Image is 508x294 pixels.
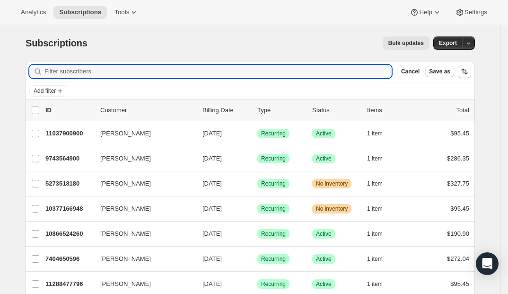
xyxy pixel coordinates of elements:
[45,154,93,163] p: 9743564900
[100,204,151,214] span: [PERSON_NAME]
[45,127,469,140] div: 11037900900[PERSON_NAME][DATE]SuccessRecurringSuccessActive1 item$95.45
[367,227,393,241] button: 1 item
[95,276,189,292] button: [PERSON_NAME]
[367,130,383,137] span: 1 item
[429,68,450,75] span: Save as
[45,177,469,190] div: 5273518180[PERSON_NAME][DATE]SuccessRecurringWarningNo inventory1 item$327.75
[450,130,469,137] span: $95.45
[316,255,332,263] span: Active
[45,204,93,214] p: 10377166948
[114,9,129,16] span: Tools
[45,279,93,289] p: 11288477796
[447,255,469,262] span: $272.04
[100,179,151,188] span: [PERSON_NAME]
[316,130,332,137] span: Active
[367,106,414,115] div: Items
[464,9,487,16] span: Settings
[401,68,420,75] span: Cancel
[44,65,392,78] input: Filter subscribers
[450,205,469,212] span: $95.45
[45,202,469,215] div: 10377166948[PERSON_NAME][DATE]SuccessRecurringWarningNo inventory1 item$95.45
[100,254,151,264] span: [PERSON_NAME]
[367,127,393,140] button: 1 item
[388,39,424,47] span: Bulk updates
[312,106,359,115] p: Status
[100,154,151,163] span: [PERSON_NAME]
[45,179,93,188] p: 5273518180
[257,106,305,115] div: Type
[367,180,383,187] span: 1 item
[449,6,493,19] button: Settings
[26,38,88,48] span: Subscriptions
[45,277,469,291] div: 11288477796[PERSON_NAME][DATE]SuccessRecurringSuccessActive1 item$95.45
[95,126,189,141] button: [PERSON_NAME]
[261,180,286,187] span: Recurring
[261,130,286,137] span: Recurring
[45,254,93,264] p: 7404650596
[367,202,393,215] button: 1 item
[202,230,222,237] span: [DATE]
[367,177,393,190] button: 1 item
[95,176,189,191] button: [PERSON_NAME]
[100,279,151,289] span: [PERSON_NAME]
[261,205,286,213] span: Recurring
[439,39,457,47] span: Export
[34,87,56,95] span: Add filter
[100,106,195,115] p: Customer
[383,36,429,50] button: Bulk updates
[458,65,471,78] button: Sort the results
[476,252,499,275] div: Open Intercom Messenger
[95,151,189,166] button: [PERSON_NAME]
[367,277,393,291] button: 1 item
[100,229,151,239] span: [PERSON_NAME]
[45,252,469,266] div: 7404650596[PERSON_NAME][DATE]SuccessRecurringSuccessActive1 item$272.04
[15,6,52,19] button: Analytics
[433,36,463,50] button: Export
[316,205,348,213] span: No inventory
[447,155,469,162] span: $286.35
[202,205,222,212] span: [DATE]
[456,106,469,115] p: Total
[202,255,222,262] span: [DATE]
[95,226,189,241] button: [PERSON_NAME]
[316,280,332,288] span: Active
[261,230,286,238] span: Recurring
[261,155,286,162] span: Recurring
[95,251,189,267] button: [PERSON_NAME]
[447,230,469,237] span: $190.90
[450,280,469,287] span: $95.45
[397,66,423,77] button: Cancel
[45,229,93,239] p: 10866524260
[202,280,222,287] span: [DATE]
[45,129,93,138] p: 11037900900
[367,155,383,162] span: 1 item
[261,255,286,263] span: Recurring
[367,205,383,213] span: 1 item
[316,155,332,162] span: Active
[419,9,432,16] span: Help
[367,230,383,238] span: 1 item
[316,180,348,187] span: No inventory
[404,6,447,19] button: Help
[95,201,189,216] button: [PERSON_NAME]
[202,130,222,137] span: [DATE]
[21,9,46,16] span: Analytics
[367,255,383,263] span: 1 item
[45,106,93,115] p: ID
[261,280,286,288] span: Recurring
[45,152,469,165] div: 9743564900[PERSON_NAME][DATE]SuccessRecurringSuccessActive1 item$286.35
[109,6,144,19] button: Tools
[316,230,332,238] span: Active
[59,9,101,16] span: Subscriptions
[45,106,469,115] div: IDCustomerBilling DateTypeStatusItemsTotal
[45,227,469,241] div: 10866524260[PERSON_NAME][DATE]SuccessRecurringSuccessActive1 item$190.90
[29,85,67,97] button: Add filter
[202,106,250,115] p: Billing Date
[53,6,107,19] button: Subscriptions
[100,129,151,138] span: [PERSON_NAME]
[425,66,454,77] button: Save as
[202,180,222,187] span: [DATE]
[367,252,393,266] button: 1 item
[367,280,383,288] span: 1 item
[202,155,222,162] span: [DATE]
